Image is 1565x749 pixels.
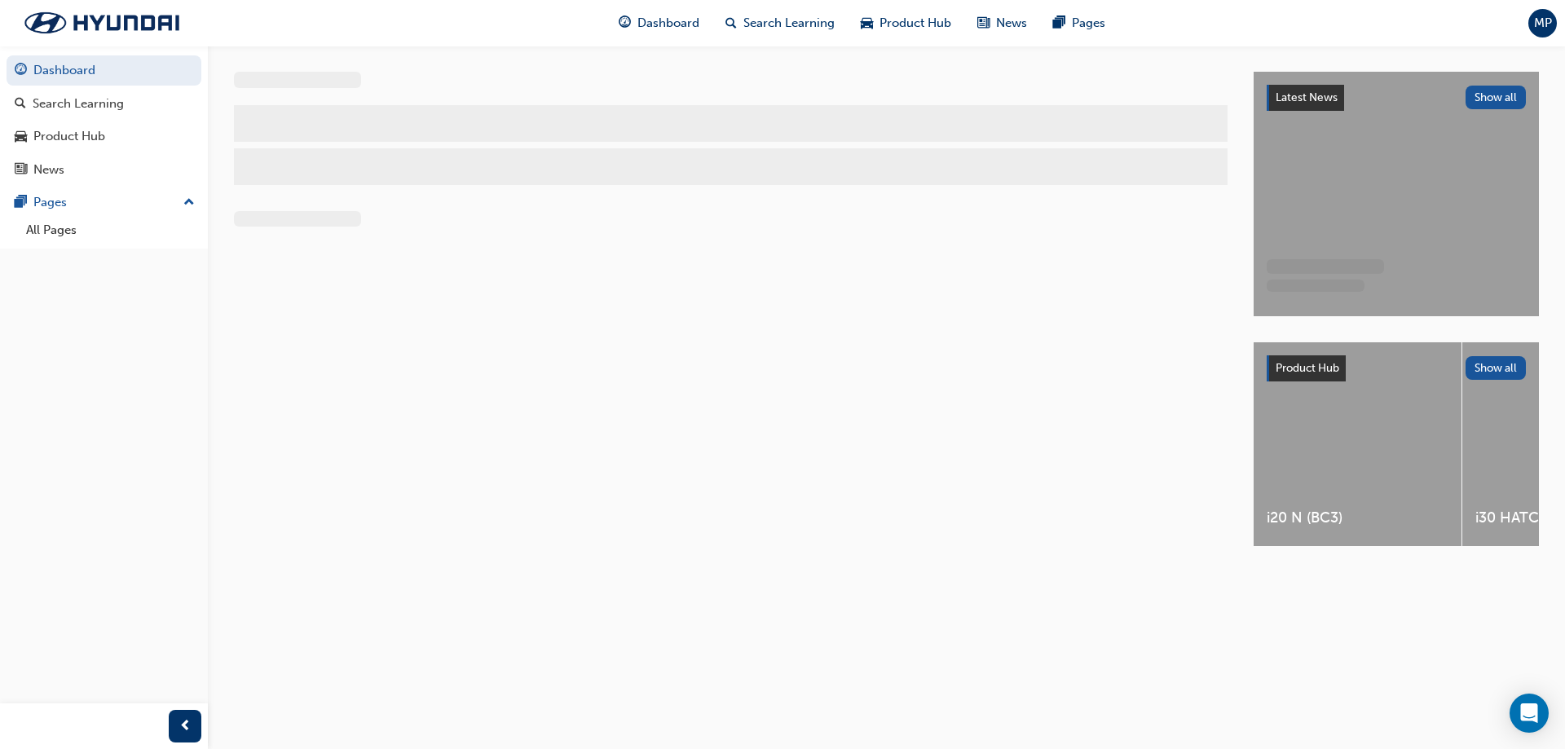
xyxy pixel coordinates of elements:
[848,7,964,40] a: car-iconProduct Hub
[33,127,105,146] div: Product Hub
[996,14,1027,33] span: News
[15,163,27,178] span: news-icon
[7,187,201,218] button: Pages
[1534,14,1552,33] span: MP
[619,13,631,33] span: guage-icon
[7,55,201,86] a: Dashboard
[33,161,64,179] div: News
[7,52,201,187] button: DashboardSearch LearningProduct HubNews
[725,13,737,33] span: search-icon
[1072,14,1105,33] span: Pages
[1267,355,1526,381] a: Product HubShow all
[637,14,699,33] span: Dashboard
[743,14,835,33] span: Search Learning
[1466,356,1527,380] button: Show all
[15,97,26,112] span: search-icon
[7,121,201,152] a: Product Hub
[879,14,951,33] span: Product Hub
[712,7,848,40] a: search-iconSearch Learning
[1053,13,1065,33] span: pages-icon
[33,95,124,113] div: Search Learning
[33,193,67,212] div: Pages
[1267,85,1526,111] a: Latest NewsShow all
[964,7,1040,40] a: news-iconNews
[20,218,201,243] a: All Pages
[7,155,201,185] a: News
[977,13,990,33] span: news-icon
[1267,509,1448,527] span: i20 N (BC3)
[15,64,27,78] span: guage-icon
[183,192,195,214] span: up-icon
[861,13,873,33] span: car-icon
[7,89,201,119] a: Search Learning
[8,6,196,40] img: Trak
[1528,9,1557,37] button: MP
[15,130,27,144] span: car-icon
[179,716,192,737] span: prev-icon
[606,7,712,40] a: guage-iconDashboard
[1510,694,1549,733] div: Open Intercom Messenger
[1040,7,1118,40] a: pages-iconPages
[1276,361,1339,375] span: Product Hub
[15,196,27,210] span: pages-icon
[1254,342,1461,546] a: i20 N (BC3)
[1466,86,1527,109] button: Show all
[1276,90,1338,104] span: Latest News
